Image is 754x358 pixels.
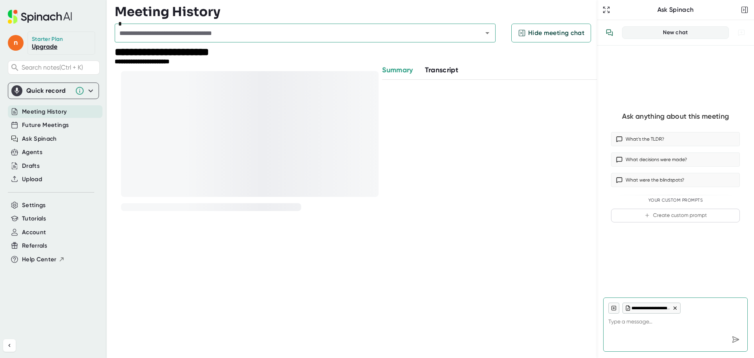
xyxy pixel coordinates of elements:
[425,65,459,75] button: Transcript
[22,64,97,71] span: Search notes (Ctrl + K)
[528,28,584,38] span: Hide meeting chat
[425,66,459,74] span: Transcript
[26,87,71,95] div: Quick record
[612,6,739,14] div: Ask Spinach
[22,214,46,223] button: Tutorials
[611,132,740,146] button: What’s the TLDR?
[22,255,57,264] span: Help Center
[22,255,65,264] button: Help Center
[601,4,612,15] button: Expand to Ask Spinach page
[739,4,750,15] button: Close conversation sidebar
[728,332,743,347] div: Send message
[32,43,57,50] a: Upgrade
[627,29,724,36] div: New chat
[3,339,16,352] button: Collapse sidebar
[382,65,413,75] button: Summary
[22,162,40,171] button: Drafts
[511,24,591,42] button: Hide meeting chat
[22,201,46,210] button: Settings
[22,107,67,116] button: Meeting History
[22,134,57,143] button: Ask Spinach
[602,25,617,40] button: View conversation history
[32,36,63,43] div: Starter Plan
[382,66,413,74] span: Summary
[11,83,95,99] div: Quick record
[115,4,220,19] h3: Meeting History
[611,152,740,167] button: What decisions were made?
[22,175,42,184] button: Upload
[22,241,47,250] button: Referrals
[22,121,69,130] button: Future Meetings
[22,148,42,157] button: Agents
[482,28,493,39] button: Open
[622,112,729,121] div: Ask anything about this meeting
[611,173,740,187] button: What were the blindspots?
[611,209,740,222] button: Create custom prompt
[611,198,740,203] div: Your Custom Prompts
[8,35,24,51] span: n
[22,228,46,237] button: Account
